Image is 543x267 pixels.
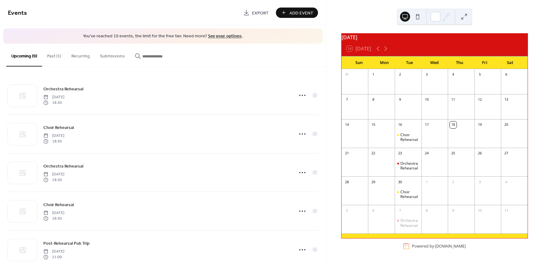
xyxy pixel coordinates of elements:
div: Choir Rehearsal [395,132,421,142]
div: 3 [476,179,483,185]
div: Choir Rehearsal [400,190,419,199]
span: Orchestra Rehearsal [43,86,83,92]
div: 4 [503,179,510,185]
div: 7 [343,96,350,103]
span: Events [8,7,27,19]
span: [DATE] [43,248,64,254]
div: Orchestra Rehearsal [395,161,421,171]
div: Choir Rehearsal [400,132,419,142]
div: Orchestra Rehearsal [400,218,419,228]
div: 6 [370,207,377,214]
div: 1 [370,71,377,78]
div: 5 [476,71,483,78]
span: [DATE] [43,133,64,138]
div: 1 [423,179,430,185]
a: See your options [208,32,242,40]
div: 8 [423,207,430,214]
div: 25 [450,150,457,157]
div: Fri [472,56,497,69]
span: [DATE] [43,171,64,177]
div: 21 [343,150,350,157]
span: [DATE] [43,210,64,216]
span: 18:30 [43,177,64,183]
div: 20 [503,121,510,128]
div: Wed [422,56,447,69]
div: 24 [423,150,430,157]
div: 22 [370,150,377,157]
div: Thu [447,56,472,69]
div: 9 [397,96,403,103]
div: 9 [450,207,457,214]
a: Post-Rehearsal Pub Trip [43,240,90,247]
div: 23 [397,150,403,157]
a: Choir Rehearsal [43,124,74,131]
div: Tue [397,56,422,69]
div: 28 [343,179,350,185]
a: [DOMAIN_NAME] [435,243,466,249]
a: Choir Rehearsal [43,201,74,208]
a: Orchestra Rehearsal [43,85,83,93]
button: Submissions [95,44,130,66]
div: 12 [476,96,483,103]
div: 6 [503,71,510,78]
div: [DATE] [342,34,528,41]
div: 2 [397,71,403,78]
div: Powered by [412,243,466,249]
a: Export [239,8,273,18]
div: 16 [397,121,403,128]
div: 14 [343,121,350,128]
div: 26 [476,150,483,157]
div: 30 [397,179,403,185]
div: 19 [476,121,483,128]
div: 11 [450,96,457,103]
div: 10 [423,96,430,103]
div: Orchestra Rehearsal [400,161,419,171]
div: 13 [503,96,510,103]
button: Past (1) [42,44,66,66]
button: Upcoming (9) [6,44,42,67]
div: Choir Rehearsal [395,190,421,199]
a: Orchestra Rehearsal [43,163,83,170]
span: 18:30 [43,100,64,106]
span: [DATE] [43,94,64,100]
span: You've reached 10 events, the limit for the free tier. Need more? . [9,33,316,40]
div: 10 [476,207,483,214]
div: 11 [503,207,510,214]
div: 8 [370,96,377,103]
div: Mon [372,56,397,69]
div: 3 [423,71,430,78]
div: Orchestra Rehearsal [395,218,421,228]
button: Recurring [66,44,95,66]
div: Sat [497,56,523,69]
div: 5 [343,207,350,214]
div: 7 [397,207,403,214]
span: 18:30 [43,216,64,222]
div: 29 [370,179,377,185]
div: 31 [343,71,350,78]
span: 18:30 [43,139,64,144]
div: 17 [423,121,430,128]
div: 2 [450,179,457,185]
div: 15 [370,121,377,128]
div: 4 [450,71,457,78]
div: Sun [347,56,372,69]
div: 27 [503,150,510,157]
span: Export [252,10,269,16]
span: Choir Rehearsal [43,201,74,208]
span: 21:00 [43,254,64,260]
div: 18 [450,121,457,128]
